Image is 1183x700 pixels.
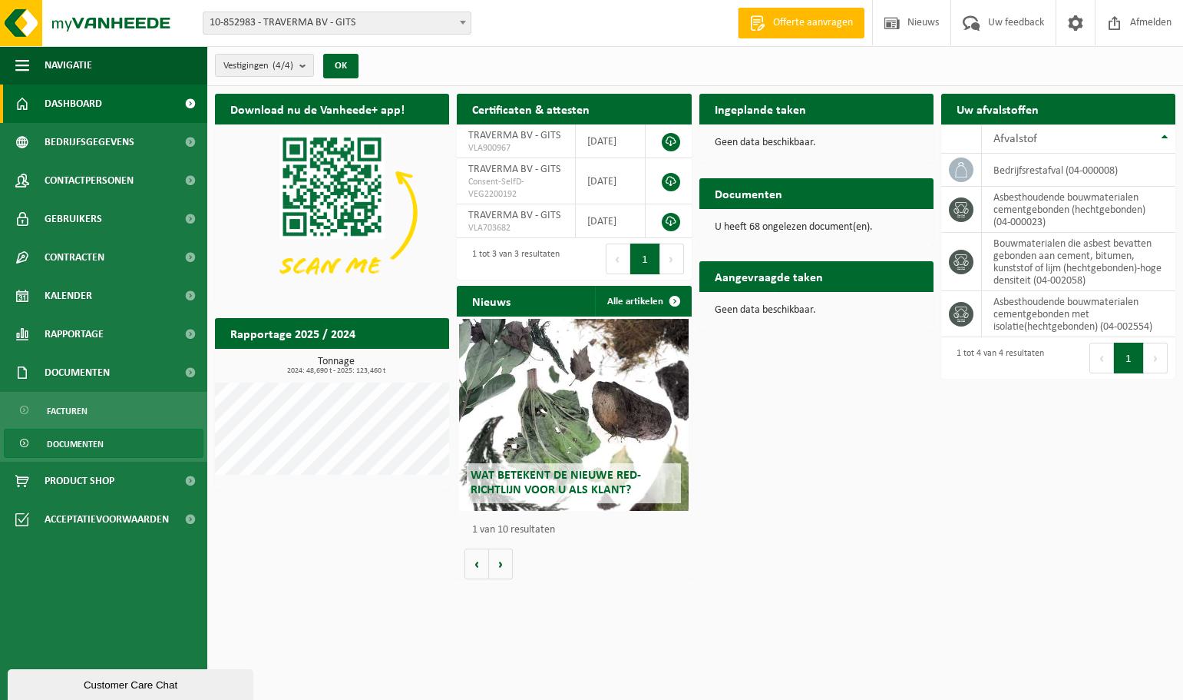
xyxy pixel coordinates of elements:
[45,46,92,85] span: Navigatie
[45,200,102,238] span: Gebruikers
[1144,343,1168,373] button: Next
[472,525,683,536] p: 1 van 10 resultaten
[457,286,526,316] h2: Nieuws
[699,178,798,208] h2: Documenten
[335,348,448,379] a: Bekijk rapportage
[47,396,88,426] span: Facturen
[45,238,104,277] span: Contracten
[715,222,918,233] p: U heeft 68 ongelezen document(en).
[45,277,92,315] span: Kalender
[993,133,1037,145] span: Afvalstof
[941,94,1054,124] h2: Uw afvalstoffen
[769,15,857,31] span: Offerte aanvragen
[660,244,684,274] button: Next
[630,244,660,274] button: 1
[982,154,1175,187] td: bedrijfsrestafval (04-000008)
[982,233,1175,291] td: bouwmaterialen die asbest bevatten gebonden aan cement, bitumen, kunststof of lijm (hechtgebonden...
[215,54,314,77] button: Vestigingen(4/4)
[982,187,1175,233] td: asbesthoudende bouwmaterialen cementgebonden (hechtgebonden) (04-000023)
[4,396,203,425] a: Facturen
[203,12,471,35] span: 10-852983 - TRAVERMA BV - GITS
[215,124,449,300] img: Download de VHEPlus App
[468,222,563,234] span: VLA703682
[45,315,104,353] span: Rapportage
[468,164,560,175] span: TRAVERMA BV - GITS
[468,210,560,221] span: TRAVERMA BV - GITS
[699,94,821,124] h2: Ingeplande taken
[595,286,690,317] a: Alle artikelen
[982,291,1175,337] td: asbesthoudende bouwmaterialen cementgebonden met isolatie(hechtgebonden) (04-002554)
[471,469,641,496] span: Wat betekent de nieuwe RED-richtlijn voor u als klant?
[949,341,1044,375] div: 1 tot 4 van 4 resultaten
[699,261,838,291] h2: Aangevraagde taken
[45,123,134,161] span: Bedrijfsgegevens
[223,367,449,375] span: 2024: 48,690 t - 2025: 123,460 t
[4,429,203,458] a: Documenten
[468,130,560,141] span: TRAVERMA BV - GITS
[468,142,563,154] span: VLA900967
[323,54,359,78] button: OK
[45,500,169,539] span: Acceptatievoorwaarden
[45,353,110,392] span: Documenten
[738,8,864,38] a: Offerte aanvragen
[45,462,114,500] span: Product Shop
[273,61,293,71] count: (4/4)
[223,55,293,78] span: Vestigingen
[1114,343,1144,373] button: 1
[215,318,371,348] h2: Rapportage 2025 / 2024
[223,357,449,375] h3: Tonnage
[715,138,918,148] p: Geen data beschikbaar.
[576,124,646,158] td: [DATE]
[606,244,630,274] button: Previous
[715,305,918,316] p: Geen data beschikbaar.
[8,666,256,700] iframe: chat widget
[45,161,134,200] span: Contactpersonen
[45,85,102,123] span: Dashboard
[464,242,560,276] div: 1 tot 3 van 3 resultaten
[459,319,689,511] a: Wat betekent de nieuwe RED-richtlijn voor u als klant?
[47,430,104,459] span: Documenten
[576,204,646,238] td: [DATE]
[576,158,646,204] td: [DATE]
[203,12,471,34] span: 10-852983 - TRAVERMA BV - GITS
[215,94,420,124] h2: Download nu de Vanheede+ app!
[489,549,513,579] button: Volgende
[468,176,563,201] span: Consent-SelfD-VEG2200192
[464,549,489,579] button: Vorige
[1089,343,1114,373] button: Previous
[457,94,605,124] h2: Certificaten & attesten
